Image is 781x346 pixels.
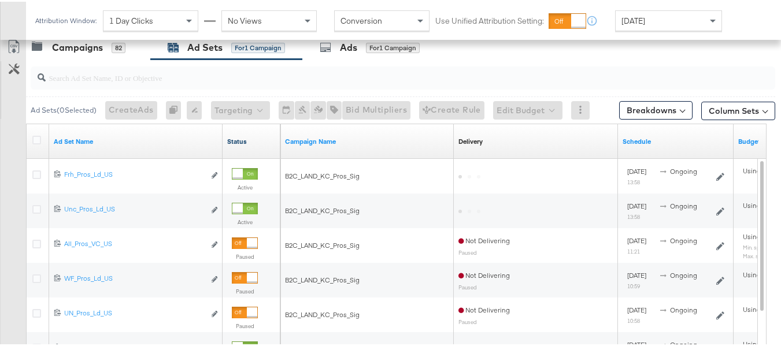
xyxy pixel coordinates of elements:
[35,15,97,23] div: Attribution Window:
[46,60,709,83] input: Search Ad Set Name, ID or Objective
[228,14,262,24] span: No Views
[627,235,646,243] span: [DATE]
[187,39,223,53] div: Ad Sets
[64,203,205,212] div: Unc_Pros_Ld_US
[232,321,258,328] label: Paused
[285,239,360,248] span: B2C_LAND_KC_Pros_Sig
[366,41,420,51] div: for 1 Campaign
[623,135,729,144] a: Shows when your Ad Set is scheduled to deliver.
[232,286,258,293] label: Paused
[54,135,218,144] a: Your Ad Set name.
[64,307,205,316] div: UN_Pros_Ld_US
[340,39,357,53] div: Ads
[627,200,646,209] span: [DATE]
[458,282,477,289] sub: Paused
[670,165,697,174] span: ongoing
[231,41,285,51] div: for 1 Campaign
[64,168,205,180] a: Frh_Pros_Ld_US
[627,246,640,253] sub: 11:21
[64,237,205,247] div: All_Pros_VC_US
[627,269,646,278] span: [DATE]
[112,41,125,51] div: 82
[458,135,483,144] a: Reflects the ability of your Ad Set to achieve delivery based on ad states, schedule and budget.
[232,251,258,259] label: Paused
[627,281,640,288] sub: 10:59
[627,211,640,218] sub: 13:58
[285,204,360,213] span: B2C_LAND_KC_Pros_Sig
[64,203,205,215] a: Unc_Pros_Ld_US
[52,39,103,53] div: Campaigns
[109,14,153,24] span: 1 Day Clicks
[458,235,510,243] span: Not Delivering
[701,100,775,118] button: Column Sets
[285,308,360,317] span: B2C_LAND_KC_Pros_Sig
[627,304,646,312] span: [DATE]
[458,304,510,312] span: Not Delivering
[458,317,477,323] sub: Paused
[458,247,477,254] sub: Paused
[458,269,510,278] span: Not Delivering
[627,315,640,322] sub: 10:58
[670,304,697,312] span: ongoing
[340,14,382,24] span: Conversion
[285,274,360,282] span: B2C_LAND_KC_Pros_Sig
[64,272,205,281] div: WF_Pros_Ld_US
[232,182,258,189] label: Active
[64,168,205,177] div: Frh_Pros_Ld_US
[627,165,646,174] span: [DATE]
[619,99,693,118] button: Breakdowns
[31,103,97,114] div: Ad Sets ( 0 Selected)
[227,135,276,144] a: Shows the current state of your Ad Set.
[621,14,645,24] span: [DATE]
[166,99,187,118] div: 0
[64,237,205,250] a: All_Pros_VC_US
[232,217,258,224] label: Active
[670,235,697,243] span: ongoing
[627,177,640,184] sub: 13:58
[458,135,483,144] div: Delivery
[64,307,205,319] a: UN_Pros_Ld_US
[670,269,697,278] span: ongoing
[285,170,360,178] span: B2C_LAND_KC_Pros_Sig
[285,135,449,144] a: Your campaign name.
[64,272,205,284] a: WF_Pros_Ld_US
[435,14,544,25] label: Use Unified Attribution Setting:
[670,200,697,209] span: ongoing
